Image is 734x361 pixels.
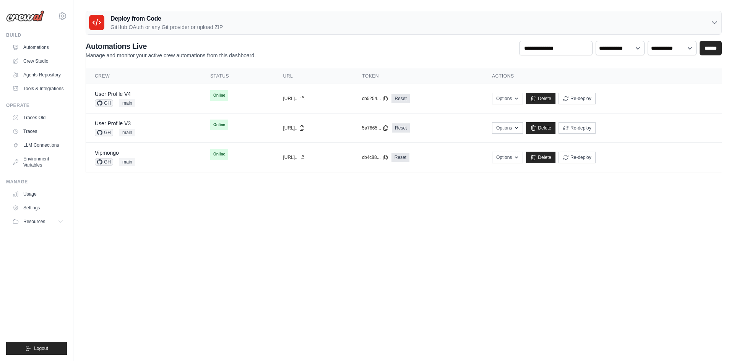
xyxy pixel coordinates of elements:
[492,93,523,104] button: Options
[119,129,135,136] span: main
[391,153,409,162] a: Reset
[119,158,135,166] span: main
[9,215,67,228] button: Resources
[6,179,67,185] div: Manage
[9,83,67,95] a: Tools & Integrations
[9,41,67,53] a: Automations
[9,112,67,124] a: Traces Old
[210,90,228,101] span: Online
[526,152,555,163] a: Delete
[86,52,256,59] p: Manage and monitor your active crew automations from this dashboard.
[95,120,131,126] a: User Profile V3
[492,122,523,134] button: Options
[86,41,256,52] h2: Automations Live
[23,219,45,225] span: Resources
[9,188,67,200] a: Usage
[559,122,596,134] button: Re-deploy
[95,99,113,107] span: GH
[86,68,201,84] th: Crew
[6,102,67,108] div: Operate
[9,69,67,81] a: Agents Repository
[362,125,389,131] button: 5a7665...
[95,158,113,166] span: GH
[526,93,555,104] a: Delete
[34,345,48,351] span: Logout
[362,96,388,102] button: cb5254...
[6,10,44,22] img: Logo
[9,55,67,67] a: Crew Studio
[391,94,409,103] a: Reset
[201,68,274,84] th: Status
[95,150,119,156] a: Vipmongo
[119,99,135,107] span: main
[9,153,67,171] a: Environment Variables
[6,32,67,38] div: Build
[492,152,523,163] button: Options
[362,154,388,160] button: cb4c88...
[210,120,228,130] span: Online
[353,68,483,84] th: Token
[274,68,353,84] th: URL
[6,342,67,355] button: Logout
[95,129,113,136] span: GH
[110,14,223,23] h3: Deploy from Code
[526,122,555,134] a: Delete
[9,202,67,214] a: Settings
[110,23,223,31] p: GitHub OAuth or any Git provider or upload ZIP
[559,152,596,163] button: Re-deploy
[9,139,67,151] a: LLM Connections
[9,125,67,138] a: Traces
[392,123,410,133] a: Reset
[95,91,131,97] a: User Profile V4
[210,149,228,160] span: Online
[559,93,596,104] button: Re-deploy
[483,68,722,84] th: Actions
